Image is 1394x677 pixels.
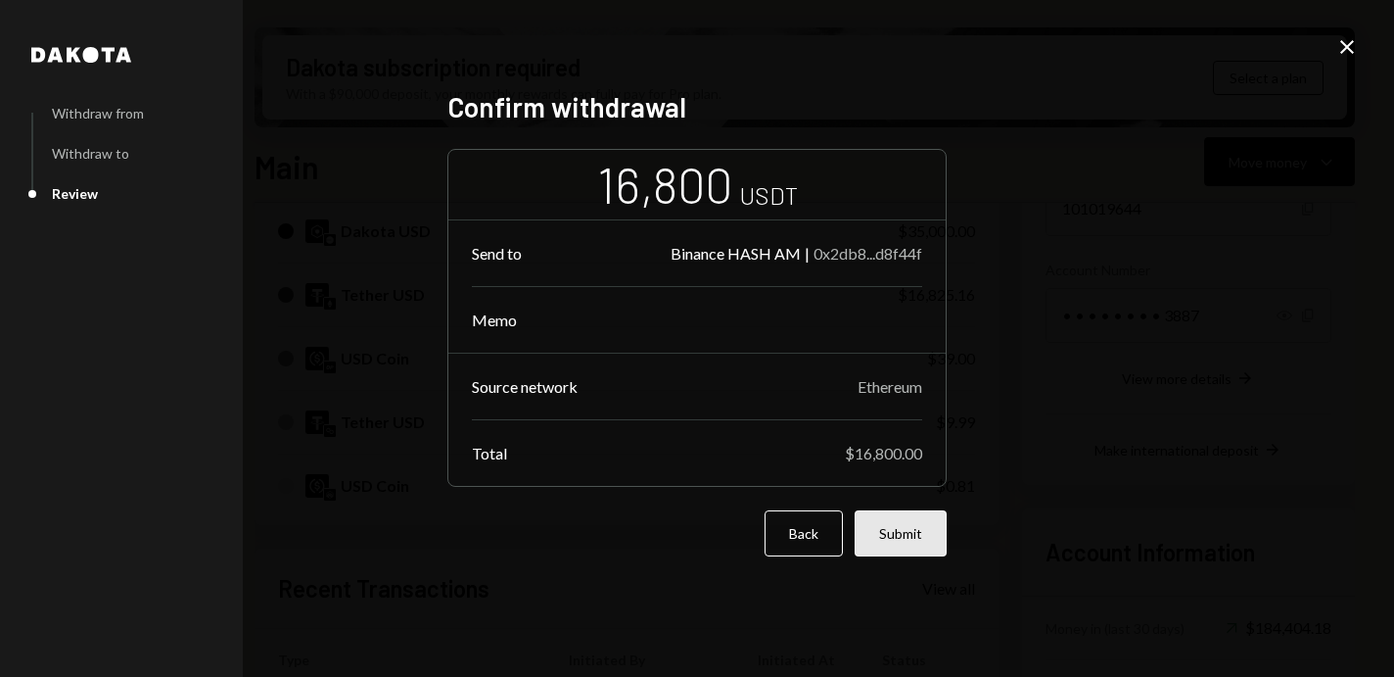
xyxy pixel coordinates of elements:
div: Withdraw to [52,145,129,162]
div: Send to [472,244,522,263]
button: Back [765,510,843,556]
div: Total [472,444,507,462]
div: 0x2db8...d8f44f [813,244,922,263]
div: | [805,244,810,263]
div: Review [52,185,98,202]
button: Submit [855,510,947,556]
div: Withdraw from [52,105,144,121]
div: 16,800 [597,154,732,216]
div: Ethereum [858,377,922,396]
div: USDT [740,179,798,212]
div: Source network [472,377,578,396]
div: $16,800.00 [845,444,922,462]
div: Binance HASH AM [671,244,801,263]
div: Memo [472,311,517,329]
h2: Confirm withdrawal [447,88,947,126]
